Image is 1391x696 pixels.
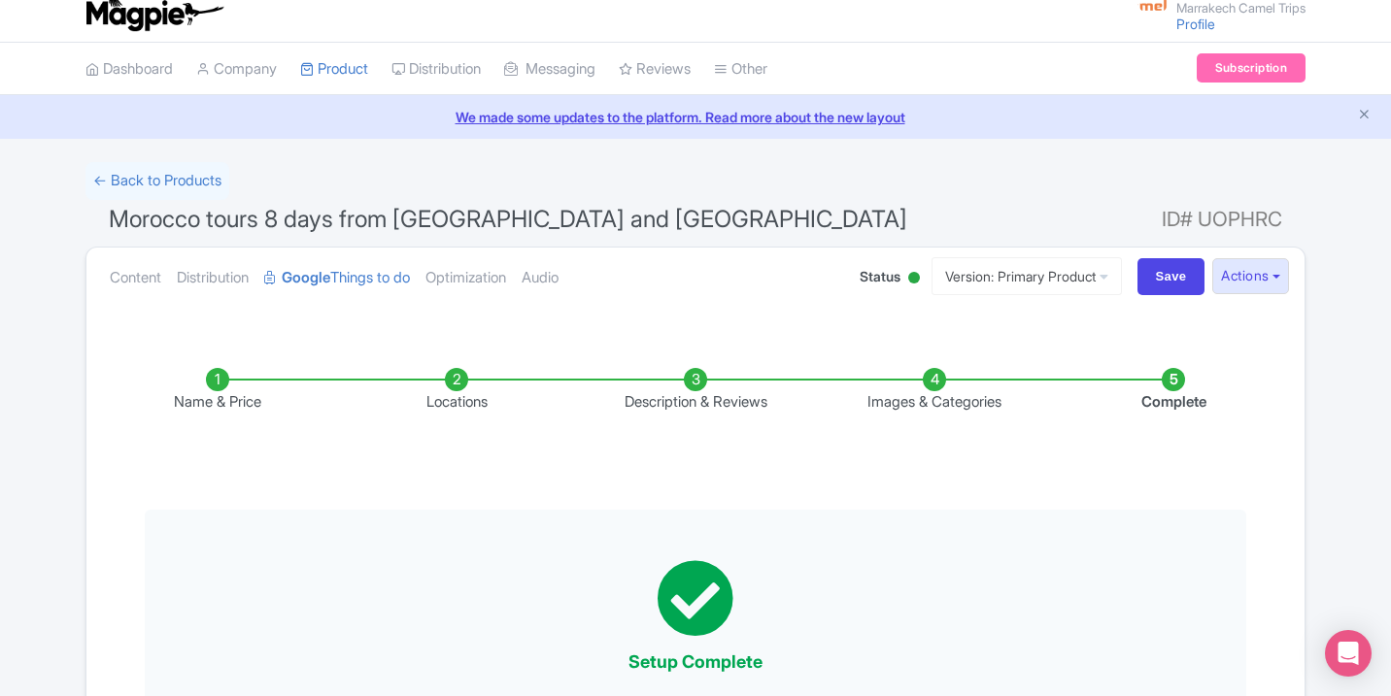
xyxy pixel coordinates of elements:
li: Images & Categories [815,368,1054,414]
a: Other [714,43,767,96]
a: Optimization [425,248,506,309]
a: Version: Primary Product [932,257,1122,295]
a: Messaging [504,43,595,96]
a: We made some updates to the platform. Read more about the new layout [12,107,1379,127]
a: Dashboard [85,43,173,96]
li: Name & Price [98,368,337,414]
a: Profile [1176,16,1215,32]
a: ← Back to Products [85,162,229,200]
span: Status [860,266,900,286]
input: Save [1137,258,1205,295]
a: Distribution [391,43,481,96]
a: Content [110,248,161,309]
a: Company [196,43,277,96]
small: Marrakech Camel Trips [1176,2,1306,15]
span: Morocco tours 8 days from [GEOGRAPHIC_DATA] and [GEOGRAPHIC_DATA] [109,205,907,233]
li: Locations [337,368,576,414]
li: Description & Reviews [576,368,815,414]
span: Setup Complete [628,651,763,672]
a: Subscription [1197,53,1306,83]
button: Close announcement [1357,105,1372,127]
span: ID# UOPHRC [1162,200,1282,239]
strong: Google [282,267,330,289]
a: Product [300,43,368,96]
div: Open Intercom Messenger [1325,630,1372,677]
li: Complete [1054,368,1293,414]
a: Distribution [177,248,249,309]
button: Actions [1212,258,1289,294]
a: GoogleThings to do [264,248,410,309]
a: Audio [522,248,559,309]
div: Active [904,264,924,294]
a: Reviews [619,43,691,96]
